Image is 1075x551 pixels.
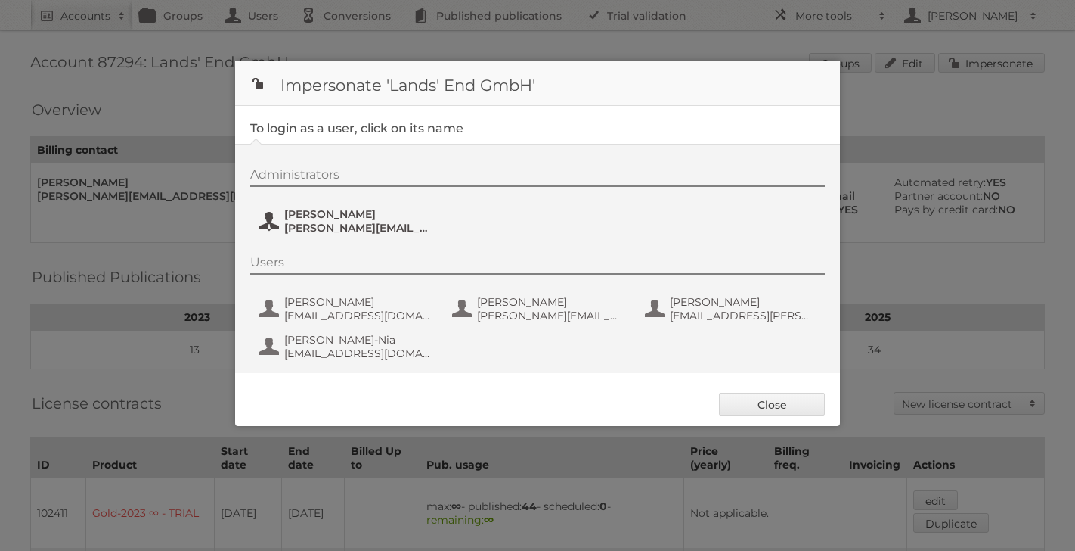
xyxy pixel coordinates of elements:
button: [PERSON_NAME]-Nia [EMAIL_ADDRESS][DOMAIN_NAME] [258,332,435,362]
legend: To login as a user, click on its name [250,121,463,135]
div: Administrators [250,167,825,187]
button: [PERSON_NAME] [EMAIL_ADDRESS][DOMAIN_NAME] [258,294,435,324]
span: [PERSON_NAME]-Nia [284,333,431,347]
a: Close [719,393,825,416]
span: [PERSON_NAME][EMAIL_ADDRESS][PERSON_NAME][DOMAIN_NAME] [477,309,624,322]
button: [PERSON_NAME] [PERSON_NAME][EMAIL_ADDRESS][PERSON_NAME][DOMAIN_NAME] [451,294,628,324]
span: [PERSON_NAME] [477,295,624,309]
span: [PERSON_NAME] [284,207,431,221]
span: [PERSON_NAME][EMAIL_ADDRESS][PERSON_NAME][DOMAIN_NAME] [284,221,431,235]
span: [PERSON_NAME] [284,295,431,309]
div: Users [250,255,825,275]
span: [EMAIL_ADDRESS][PERSON_NAME][DOMAIN_NAME] [670,309,816,322]
span: [EMAIL_ADDRESS][DOMAIN_NAME] [284,347,431,360]
button: [PERSON_NAME] [PERSON_NAME][EMAIL_ADDRESS][PERSON_NAME][DOMAIN_NAME] [258,206,435,236]
span: [EMAIL_ADDRESS][DOMAIN_NAME] [284,309,431,322]
h1: Impersonate 'Lands' End GmbH' [235,61,840,106]
span: [PERSON_NAME] [670,295,816,309]
button: [PERSON_NAME] [EMAIL_ADDRESS][PERSON_NAME][DOMAIN_NAME] [643,294,821,324]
